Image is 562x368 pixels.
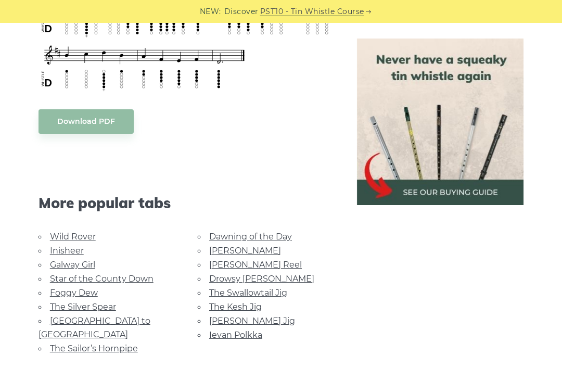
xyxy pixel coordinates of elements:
a: PST10 - Tin Whistle Course [260,6,364,18]
a: Drowsy [PERSON_NAME] [209,274,314,284]
a: Download PDF [39,109,134,134]
a: Galway Girl [50,260,95,270]
a: [PERSON_NAME] Jig [209,316,295,326]
a: The Kesh Jig [209,302,262,312]
span: NEW: [200,6,221,18]
a: Ievan Polkka [209,330,262,340]
a: The Sailor’s Hornpipe [50,344,138,353]
a: Star of the County Down [50,274,154,284]
a: [GEOGRAPHIC_DATA] to [GEOGRAPHIC_DATA] [39,316,150,339]
a: Foggy Dew [50,288,98,298]
a: The Swallowtail Jig [209,288,287,298]
span: More popular tabs [39,194,342,212]
a: Dawning of the Day [209,232,292,242]
a: [PERSON_NAME] [209,246,281,256]
span: Discover [224,6,259,18]
a: Inisheer [50,246,84,256]
img: tin whistle buying guide [357,39,523,205]
a: [PERSON_NAME] Reel [209,260,302,270]
a: Wild Rover [50,232,96,242]
a: The Silver Spear [50,302,116,312]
